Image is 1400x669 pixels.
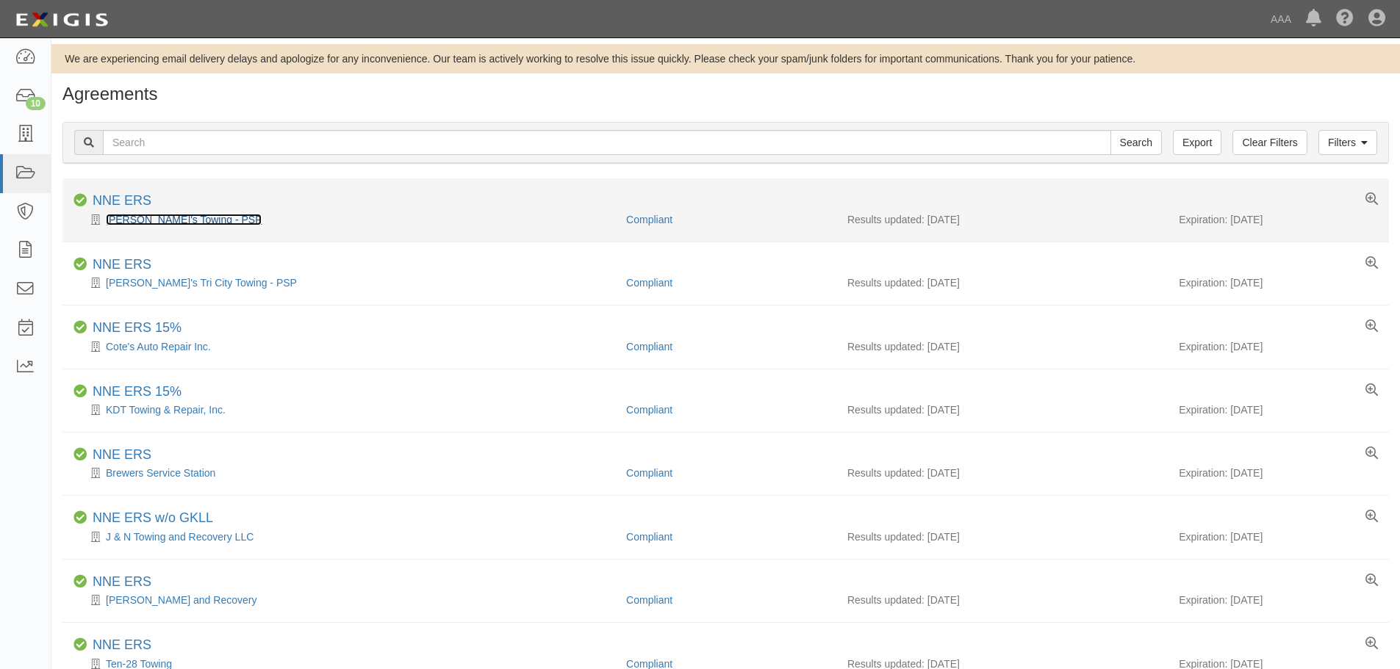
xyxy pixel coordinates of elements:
div: Expiration: [DATE] [1179,593,1378,607]
div: NNE ERS w/o GKLL [93,510,213,527]
a: View results summary [1365,637,1378,651]
input: Search [1110,130,1162,155]
div: Results updated: [DATE] [847,466,1157,480]
i: Compliant [73,321,87,334]
div: Expiration: [DATE] [1179,212,1378,227]
div: Brewers Service Station [73,466,615,480]
a: Brewers Service Station [106,467,215,479]
a: Filters [1318,130,1377,155]
div: Results updated: [DATE] [847,593,1157,607]
a: Cote's Auto Repair Inc. [106,341,211,352]
a: NNE ERS w/o GKLL [93,510,213,525]
a: NNE ERS [93,193,151,208]
a: Compliant [626,214,672,225]
a: [PERSON_NAME]'s Towing - PSP [106,214,262,225]
div: Results updated: [DATE] [847,402,1157,417]
div: Expiration: [DATE] [1179,529,1378,544]
a: View results summary [1365,447,1378,460]
div: 10 [26,97,46,110]
i: Compliant [73,511,87,524]
a: View results summary [1365,193,1378,206]
img: logo-5460c22ac91f19d4615b14bd174203de0afe785f0fc80cf4dbbc73dc1793850b.png [11,7,112,33]
div: Expiration: [DATE] [1179,402,1378,417]
i: Compliant [73,385,87,398]
div: Trahan Towing and Recovery [73,593,615,607]
div: NNE ERS 15% [93,320,182,336]
div: Doug's Towing - PSP [73,212,615,227]
i: Compliant [73,194,87,207]
a: NNE ERS [93,637,151,652]
div: NNE ERS [93,637,151,654]
div: Results updated: [DATE] [847,275,1157,290]
a: View results summary [1365,257,1378,270]
a: Compliant [626,404,672,416]
a: Compliant [626,531,672,543]
i: Compliant [73,575,87,588]
div: NNE ERS [93,257,151,273]
div: We are experiencing email delivery delays and apologize for any inconvenience. Our team is active... [51,51,1400,66]
div: Expiration: [DATE] [1179,466,1378,480]
a: NNE ERS 15% [93,320,182,335]
a: View results summary [1365,574,1378,587]
div: Expiration: [DATE] [1179,275,1378,290]
div: NNE ERS [93,574,151,590]
a: View results summary [1365,384,1378,397]
a: KDT Towing & Repair, Inc. [106,404,226,416]
a: [PERSON_NAME] and Recovery [106,594,256,606]
div: Results updated: [DATE] [847,339,1157,354]
input: Search [103,130,1111,155]
a: View results summary [1365,320,1378,333]
a: [PERSON_NAME]'s Tri City Towing - PSP [106,277,297,289]
div: NNE ERS [93,193,151,209]
a: J & N Towing and Recovery LLC [106,531,254,543]
div: J & N Towing and Recovery LLC [73,529,615,544]
i: Compliant [73,638,87,651]
a: AAA [1263,4,1299,34]
a: Export [1173,130,1221,155]
div: NNE ERS [93,447,151,463]
div: KDT Towing & Repair, Inc. [73,402,615,417]
div: Dave's Tri City Towing - PSP [73,275,615,290]
h1: Agreements [62,84,1389,104]
a: NNE ERS 15% [93,384,182,399]
div: Results updated: [DATE] [847,212,1157,227]
i: Compliant [73,258,87,271]
a: Compliant [626,467,672,479]
a: NNE ERS [93,574,151,589]
div: NNE ERS 15% [93,384,182,400]
i: Compliant [73,448,87,461]
i: Help Center - Complianz [1336,10,1354,28]
a: View results summary [1365,510,1378,524]
a: NNE ERS [93,447,151,462]
div: Cote's Auto Repair Inc. [73,339,615,354]
a: Compliant [626,341,672,352]
a: Compliant [626,594,672,606]
a: Compliant [626,277,672,289]
a: NNE ERS [93,257,151,272]
a: Clear Filters [1232,130,1307,155]
div: Expiration: [DATE] [1179,339,1378,354]
div: Results updated: [DATE] [847,529,1157,544]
